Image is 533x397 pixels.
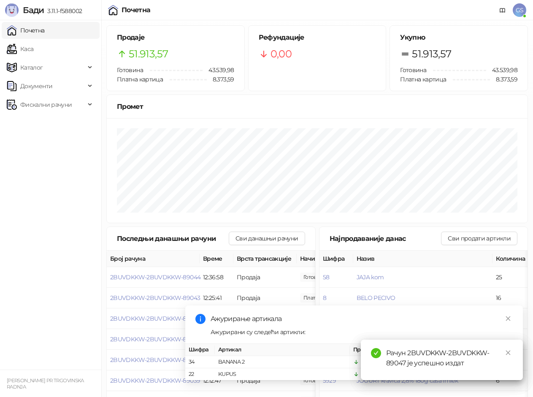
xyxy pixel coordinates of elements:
[400,66,426,74] span: Готовина
[200,251,233,267] th: Време
[215,368,350,381] td: KUPUS
[233,288,297,308] td: Продаја
[259,32,376,43] h5: Рефундације
[300,273,329,282] span: 1.848,45
[233,267,297,288] td: Продаја
[211,314,513,324] div: Ажурирање артикала
[486,65,517,75] span: 43.539,98
[386,348,513,368] div: Рачун 2BUVDKKW-2BUVDKKW-89047 је успешно издат
[211,327,513,337] div: Ажурирани су следећи артикли:
[203,65,234,75] span: 43.539,98
[323,273,330,281] button: 58
[350,344,413,356] th: Промена
[110,315,200,322] button: 2BUVDKKW-2BUVDKKW-89042
[271,46,292,62] span: 0,00
[503,314,513,323] a: Close
[185,368,215,381] td: 22
[200,288,233,308] td: 12:25:41
[185,344,215,356] th: Шифра
[117,233,229,244] div: Последњи данашњи рачуни
[229,232,305,245] button: Сви данашњи рачуни
[7,22,45,39] a: Почетна
[117,101,517,112] div: Промет
[110,294,200,302] button: 2BUVDKKW-2BUVDKKW-89043
[503,348,513,357] a: Close
[207,75,234,84] span: 8.373,59
[117,66,143,74] span: Готовина
[400,32,517,43] h5: Укупно
[490,75,517,84] span: 8.373,59
[492,251,530,267] th: Количина
[20,59,43,76] span: Каталог
[107,251,200,267] th: Број рачуна
[200,267,233,288] td: 12:36:58
[441,232,517,245] button: Сви продати артикли
[233,251,297,267] th: Врста трансакције
[195,314,206,324] span: info-circle
[215,344,350,356] th: Артикал
[297,251,381,267] th: Начини плаћања
[20,78,52,95] span: Документи
[371,348,381,358] span: check-circle
[7,41,33,57] a: Каса
[20,96,72,113] span: Фискални рачуни
[357,273,384,281] button: JAJA kom
[122,7,151,14] div: Почетна
[330,233,441,244] div: Најпродаваније данас
[400,76,446,83] span: Платна картица
[412,46,451,62] span: 51.913,57
[353,251,492,267] th: Назив
[110,377,200,384] button: 2BUVDKKW-2BUVDKKW-89039
[357,294,395,302] button: BELO PECIVO
[7,378,84,390] small: [PERSON_NAME] PR TRGOVINSKA RADNJA
[117,76,163,83] span: Платна картица
[300,293,345,302] span: 972,00
[505,316,511,321] span: close
[319,251,353,267] th: Шифра
[496,3,509,17] a: Документација
[110,356,200,364] button: 2BUVDKKW-2BUVDKKW-89040
[513,3,526,17] span: GS
[23,5,44,15] span: Бади
[5,3,19,17] img: Logo
[129,46,168,62] span: 51.913,57
[110,335,199,343] button: 2BUVDKKW-2BUVDKKW-89041
[117,32,234,43] h5: Продаје
[44,7,82,15] span: 3.11.1-f588002
[185,356,215,368] td: 34
[110,273,200,281] button: 2BUVDKKW-2BUVDKKW-89044
[492,267,530,288] td: 25
[323,294,326,302] button: 8
[492,288,530,308] td: 16
[215,356,350,368] td: BANANA 2
[505,350,511,356] span: close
